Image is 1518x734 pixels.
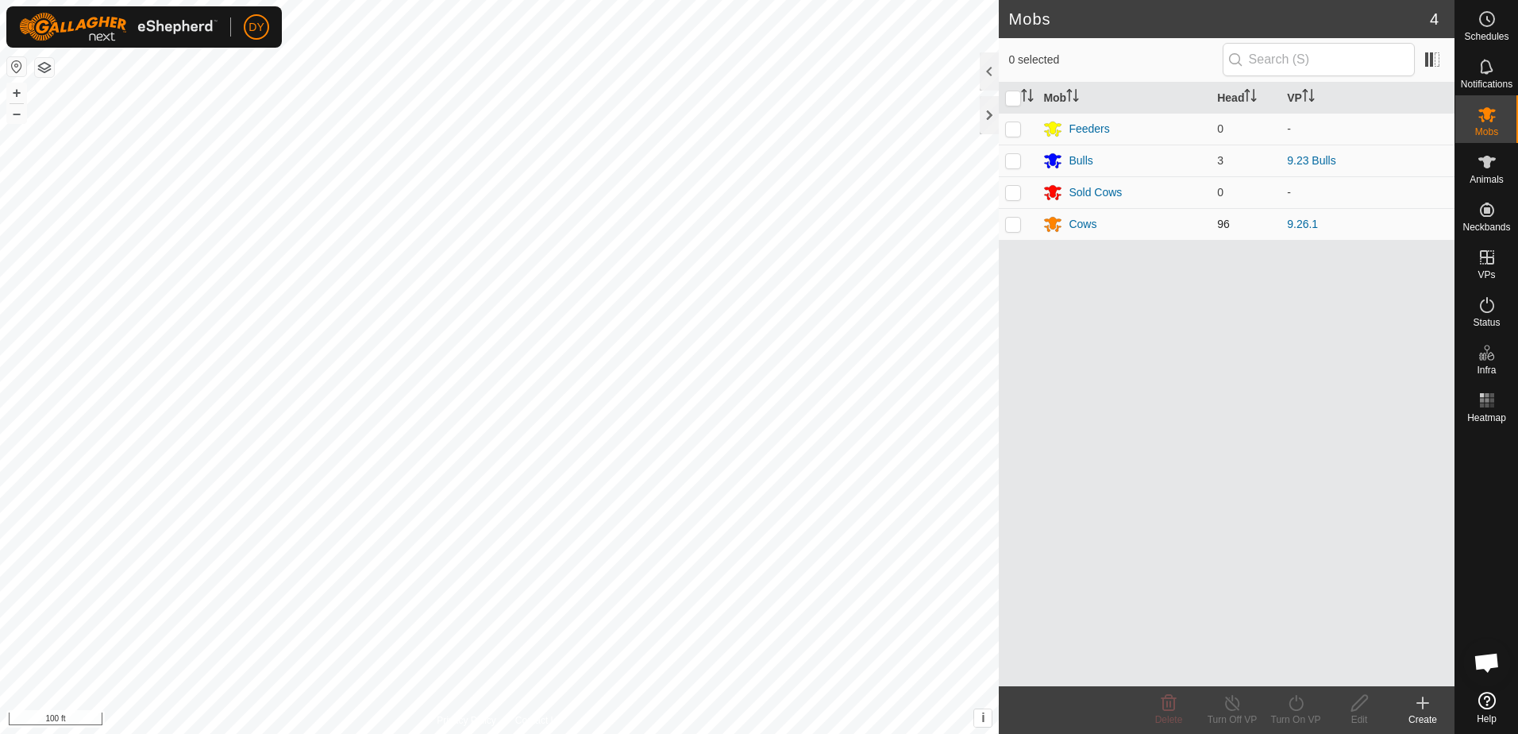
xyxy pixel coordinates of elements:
th: VP [1281,83,1454,114]
span: 96 [1217,218,1230,230]
span: Infra [1477,365,1496,375]
td: - [1281,113,1454,145]
p-sorticon: Activate to sort [1302,91,1315,104]
span: Help [1477,714,1497,724]
span: Heatmap [1467,413,1506,423]
span: 4 [1430,7,1439,31]
span: Status [1473,318,1500,327]
div: Edit [1327,713,1391,727]
th: Head [1211,83,1281,114]
h2: Mobs [1008,10,1429,29]
p-sorticon: Activate to sort [1066,91,1079,104]
input: Search (S) [1223,43,1415,76]
div: Open chat [1463,639,1511,686]
img: Gallagher Logo [19,13,218,41]
button: i [974,709,992,727]
span: DY [249,19,264,36]
a: 9.26.1 [1287,218,1318,230]
span: 0 [1217,122,1223,135]
p-sorticon: Activate to sort [1244,91,1257,104]
div: Bulls [1069,153,1092,169]
span: Delete [1155,714,1183,725]
div: Create [1391,713,1454,727]
td: - [1281,176,1454,208]
th: Mob [1037,83,1211,114]
a: Contact Us [515,713,562,728]
span: 0 [1217,186,1223,199]
span: Neckbands [1462,222,1510,232]
span: VPs [1478,270,1495,280]
span: Animals [1470,175,1504,184]
a: Help [1455,686,1518,730]
span: Schedules [1464,32,1508,41]
span: 0 selected [1008,52,1222,68]
div: Cows [1069,216,1096,233]
button: Map Layers [35,58,54,77]
span: Notifications [1461,79,1512,89]
button: Reset Map [7,57,26,76]
div: Feeders [1069,121,1109,137]
span: i [981,711,984,724]
div: Turn On VP [1264,713,1327,727]
span: Mobs [1475,127,1498,137]
button: – [7,104,26,123]
div: Sold Cows [1069,184,1122,201]
div: Turn Off VP [1200,713,1264,727]
a: 9.23 Bulls [1287,154,1335,167]
p-sorticon: Activate to sort [1021,91,1034,104]
a: Privacy Policy [437,713,496,728]
span: 3 [1217,154,1223,167]
button: + [7,83,26,102]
